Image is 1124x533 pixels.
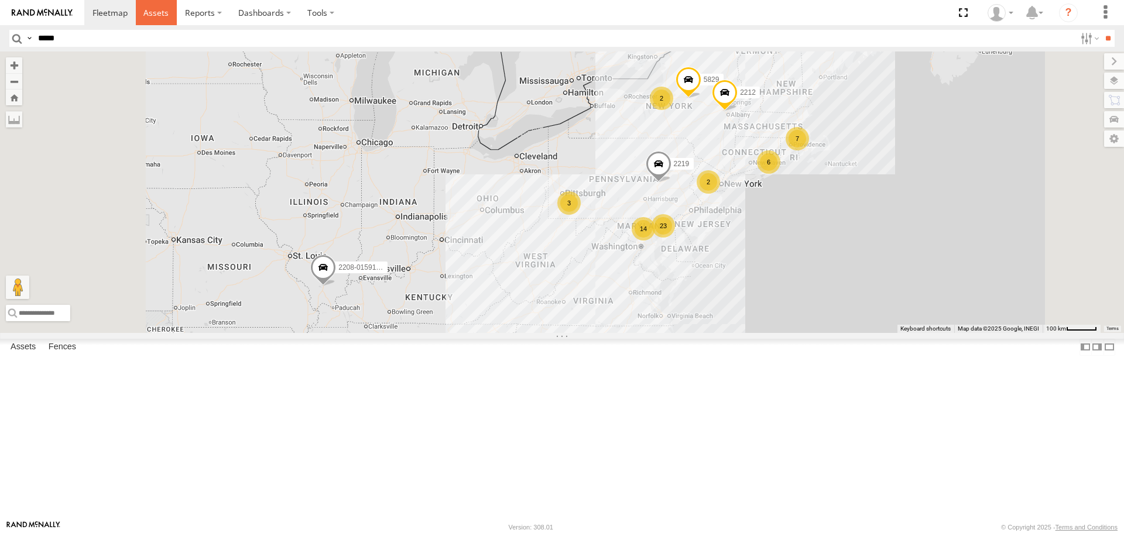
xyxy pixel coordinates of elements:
[6,90,22,105] button: Zoom Home
[6,57,22,73] button: Zoom in
[704,76,719,84] span: 5829
[786,127,809,150] div: 7
[6,73,22,90] button: Zoom out
[12,9,73,17] img: rand-logo.svg
[674,160,690,169] span: 2219
[1104,130,1124,147] label: Map Settings
[740,88,756,97] span: 2212
[697,170,720,194] div: 2
[1104,339,1115,356] label: Hide Summary Table
[1080,339,1091,356] label: Dock Summary Table to the Left
[43,339,82,356] label: Fences
[1059,4,1078,22] i: ?
[652,214,675,238] div: 23
[25,30,34,47] label: Search Query
[983,4,1017,22] div: ryan phillips
[757,150,780,174] div: 6
[338,263,415,271] span: 2208-015910002284753
[1043,325,1101,333] button: Map Scale: 100 km per 49 pixels
[1046,325,1066,332] span: 100 km
[1001,524,1118,531] div: © Copyright 2025 -
[509,524,553,531] div: Version: 308.01
[1056,524,1118,531] a: Terms and Conditions
[6,111,22,128] label: Measure
[650,87,673,110] div: 2
[557,191,581,215] div: 3
[958,325,1039,332] span: Map data ©2025 Google, INEGI
[1106,326,1119,331] a: Terms (opens in new tab)
[632,217,655,240] div: 14
[900,325,951,333] button: Keyboard shortcuts
[6,521,60,533] a: Visit our Website
[1076,30,1101,47] label: Search Filter Options
[5,339,42,356] label: Assets
[1091,339,1103,356] label: Dock Summary Table to the Right
[6,276,29,299] button: Drag Pegman onto the map to open Street View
